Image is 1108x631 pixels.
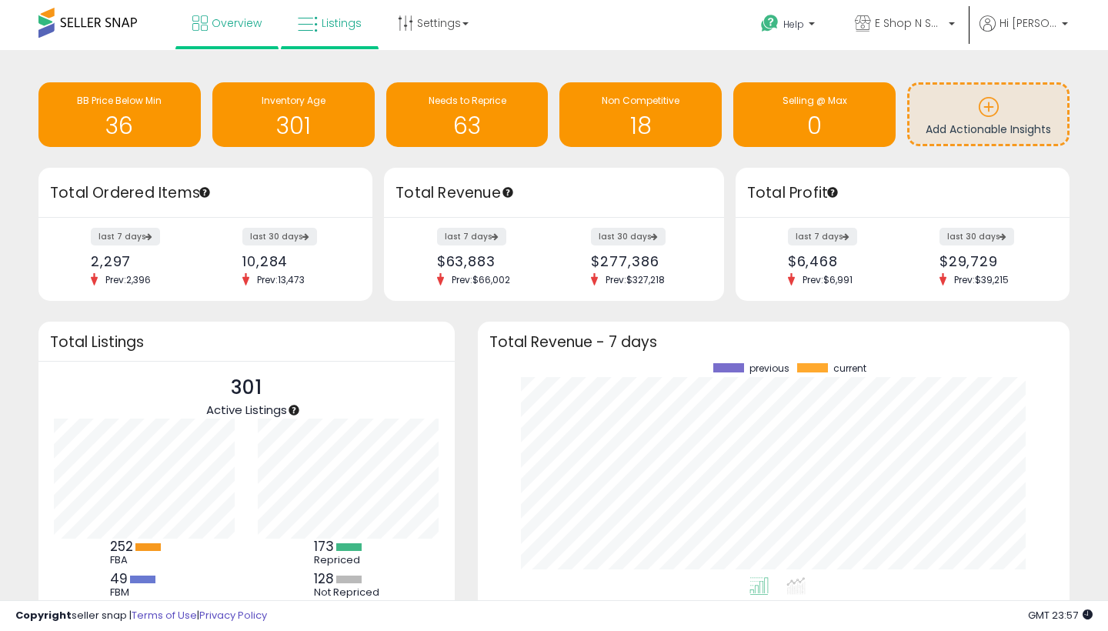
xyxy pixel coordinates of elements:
[875,15,944,31] span: E Shop N Save
[429,94,506,107] span: Needs to Reprice
[489,336,1058,348] h3: Total Revenue - 7 days
[760,14,779,33] i: Get Help
[212,82,375,147] a: Inventory Age 301
[15,608,72,623] strong: Copyright
[598,273,672,286] span: Prev: $327,218
[591,253,696,269] div: $277,386
[749,363,789,374] span: previous
[926,122,1051,137] span: Add Actionable Insights
[788,253,891,269] div: $6,468
[386,82,549,147] a: Needs to Reprice 63
[567,113,714,139] h1: 18
[559,82,722,147] a: Non Competitive 18
[38,82,201,147] a: BB Price Below Min 36
[437,253,542,269] div: $63,883
[741,113,888,139] h1: 0
[314,569,334,588] b: 128
[980,15,1068,50] a: Hi [PERSON_NAME]
[314,586,383,599] div: Not Repriced
[833,363,866,374] span: current
[98,273,159,286] span: Prev: 2,396
[287,403,301,417] div: Tooltip anchor
[91,228,160,245] label: last 7 days
[50,336,443,348] h3: Total Listings
[783,18,804,31] span: Help
[602,94,679,107] span: Non Competitive
[314,537,334,556] b: 173
[15,609,267,623] div: seller snap | |
[826,185,839,199] div: Tooltip anchor
[206,373,287,402] p: 301
[91,253,194,269] div: 2,297
[50,182,361,204] h3: Total Ordered Items
[77,94,162,107] span: BB Price Below Min
[795,273,860,286] span: Prev: $6,991
[437,228,506,245] label: last 7 days
[206,402,287,418] span: Active Listings
[395,182,713,204] h3: Total Revenue
[749,2,830,50] a: Help
[220,113,367,139] h1: 301
[249,273,312,286] span: Prev: 13,473
[212,15,262,31] span: Overview
[939,228,1014,245] label: last 30 days
[501,185,515,199] div: Tooltip anchor
[1028,608,1093,623] span: 2025-08-11 23:57 GMT
[110,537,133,556] b: 252
[110,569,128,588] b: 49
[132,608,197,623] a: Terms of Use
[199,608,267,623] a: Privacy Policy
[939,253,1043,269] div: $29,729
[747,182,1058,204] h3: Total Profit
[242,253,345,269] div: 10,284
[394,113,541,139] h1: 63
[262,94,325,107] span: Inventory Age
[444,273,518,286] span: Prev: $66,002
[314,554,383,566] div: Repriced
[110,554,179,566] div: FBA
[733,82,896,147] a: Selling @ Max 0
[946,273,1016,286] span: Prev: $39,215
[1000,15,1057,31] span: Hi [PERSON_NAME]
[46,113,193,139] h1: 36
[198,185,212,199] div: Tooltip anchor
[242,228,317,245] label: last 30 days
[322,15,362,31] span: Listings
[110,586,179,599] div: FBM
[783,94,847,107] span: Selling @ Max
[909,85,1067,144] a: Add Actionable Insights
[591,228,666,245] label: last 30 days
[788,228,857,245] label: last 7 days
